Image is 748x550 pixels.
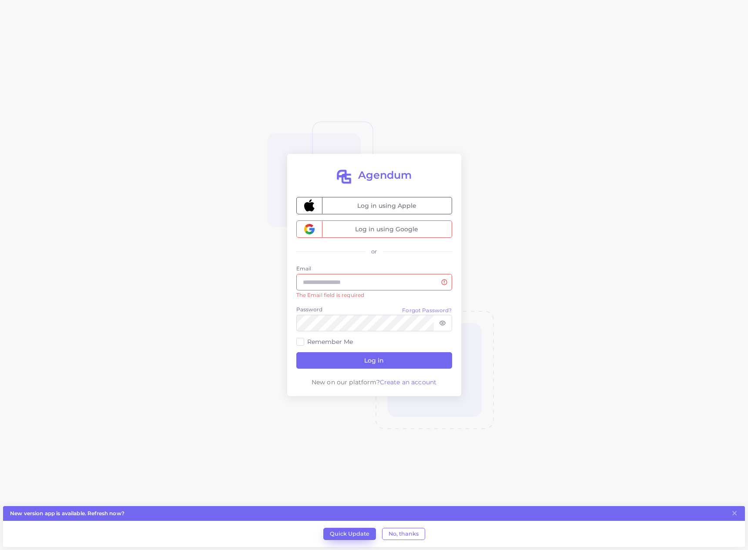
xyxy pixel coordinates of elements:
button: Quick Update [323,528,376,540]
span: Log in using Apple [322,197,452,214]
small: The Email field is required [296,292,365,298]
h2: Agendum [358,169,412,182]
button: Close [731,507,738,519]
button: Log in using Apple [296,197,452,214]
strong: New version app is available. Refresh now? [10,510,124,517]
label: Password [296,306,323,313]
a: Forgot Password? [402,306,452,315]
button: Log in [296,352,452,369]
label: Email [296,265,452,272]
small: Forgot Password? [402,307,452,313]
button: Log in using Google [296,220,452,238]
span: New on our platform? [312,378,380,386]
span: Log in using Google [322,221,452,237]
div: or [365,247,383,256]
a: Agendum [296,169,452,185]
label: Remember Me [307,337,353,346]
button: No, thanks [382,528,425,540]
a: Create an account [380,378,436,386]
